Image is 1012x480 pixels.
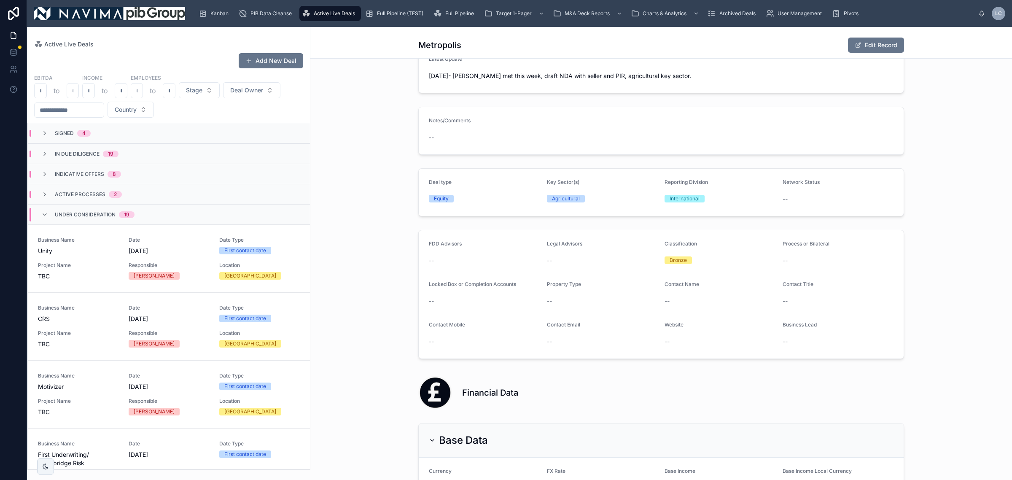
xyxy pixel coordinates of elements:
[55,151,100,157] span: In Due Diligence
[429,321,465,328] span: Contact Mobile
[314,10,355,17] span: Active Live Deals
[783,240,829,247] span: Process or Bilateral
[196,6,234,21] a: Kanban
[134,272,175,280] div: [PERSON_NAME]
[665,179,708,185] span: Reporting Division
[82,130,86,137] div: 4
[547,256,552,265] span: --
[108,151,113,157] div: 19
[665,281,699,287] span: Contact Name
[783,281,813,287] span: Contact Title
[783,195,788,203] span: --
[34,40,94,49] a: Active Live Deals
[38,340,118,348] span: TBC
[38,305,118,311] span: Business Name
[55,191,105,198] span: Active Processes
[129,237,209,243] span: Date
[565,10,610,17] span: M&A Deck Reports
[848,38,904,53] button: Edit Record
[230,86,263,94] span: Deal Owner
[223,82,280,98] button: Select Button
[54,86,60,96] p: to
[224,408,276,415] div: [GEOGRAPHIC_DATA]
[38,247,118,255] span: Unity
[482,6,549,21] a: Target 1-Pager
[210,10,229,17] span: Kanban
[429,133,434,142] span: --
[429,72,894,80] span: [DATE]- [PERSON_NAME] met this week, draft NDA with seller and PIR, agricultural key sector.
[783,321,817,328] span: Business Lead
[219,440,300,447] span: Date Type
[236,6,298,21] a: PIB Data Cleanse
[129,372,209,379] span: Date
[429,117,471,124] span: Notes/Comments
[429,56,462,62] span: Latest Update
[38,272,118,280] span: TBC
[38,237,118,243] span: Business Name
[113,171,116,178] div: 8
[783,297,788,305] span: --
[429,337,434,346] span: --
[665,468,695,474] span: Base Income
[783,468,852,474] span: Base Income Local Currency
[150,86,156,96] p: to
[363,6,429,21] a: Full Pipeline (TEST)
[670,256,687,264] div: Bronze
[377,10,423,17] span: Full Pipeline (TEST)
[219,262,300,269] span: Location
[129,330,209,337] span: Responsible
[129,450,209,459] span: [DATE]
[550,6,627,21] a: M&A Deck Reports
[38,262,118,269] span: Project Name
[224,383,266,390] div: First contact date
[429,468,452,474] span: Currency
[131,74,161,81] label: Employees
[995,10,1002,17] span: LC
[55,130,74,137] span: Signed
[129,262,209,269] span: Responsible
[547,281,581,287] span: Property Type
[219,305,300,311] span: Date Type
[108,102,154,118] button: Select Button
[547,240,582,247] span: Legal Advisors
[239,53,303,68] button: Add New Deal
[115,105,137,114] span: Country
[38,383,118,391] span: Motivizer
[38,372,118,379] span: Business Name
[431,6,480,21] a: Full Pipeline
[665,240,697,247] span: Classification
[547,337,552,346] span: --
[224,340,276,348] div: [GEOGRAPHIC_DATA]
[547,321,580,328] span: Contact Email
[429,297,434,305] span: --
[124,211,129,218] div: 19
[552,195,580,202] div: Agricultural
[28,292,310,360] a: Business NameCRSDate[DATE]Date TypeFirst contact dateProject NameTBCResponsible[PERSON_NAME]Locat...
[38,330,118,337] span: Project Name
[445,10,474,17] span: Full Pipeline
[628,6,703,21] a: Charts & Analytics
[250,10,292,17] span: PIB Data Cleanse
[429,240,462,247] span: FDD Advisors
[429,256,434,265] span: --
[44,40,94,49] span: Active Live Deals
[299,6,361,21] a: Active Live Deals
[28,360,310,428] a: Business NameMotivizerDate[DATE]Date TypeFirst contact dateProject NameTBCResponsible[PERSON_NAME...
[224,315,266,322] div: First contact date
[462,387,518,399] h1: Financial Data
[38,440,118,447] span: Business Name
[129,398,209,404] span: Responsible
[665,337,670,346] span: --
[129,247,209,255] span: [DATE]
[114,191,117,198] div: 2
[129,305,209,311] span: Date
[224,247,266,254] div: First contact date
[219,372,300,379] span: Date Type
[219,330,300,337] span: Location
[418,39,461,51] h1: Metropolis
[224,450,266,458] div: First contact date
[665,297,670,305] span: --
[783,256,788,265] span: --
[547,297,552,305] span: --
